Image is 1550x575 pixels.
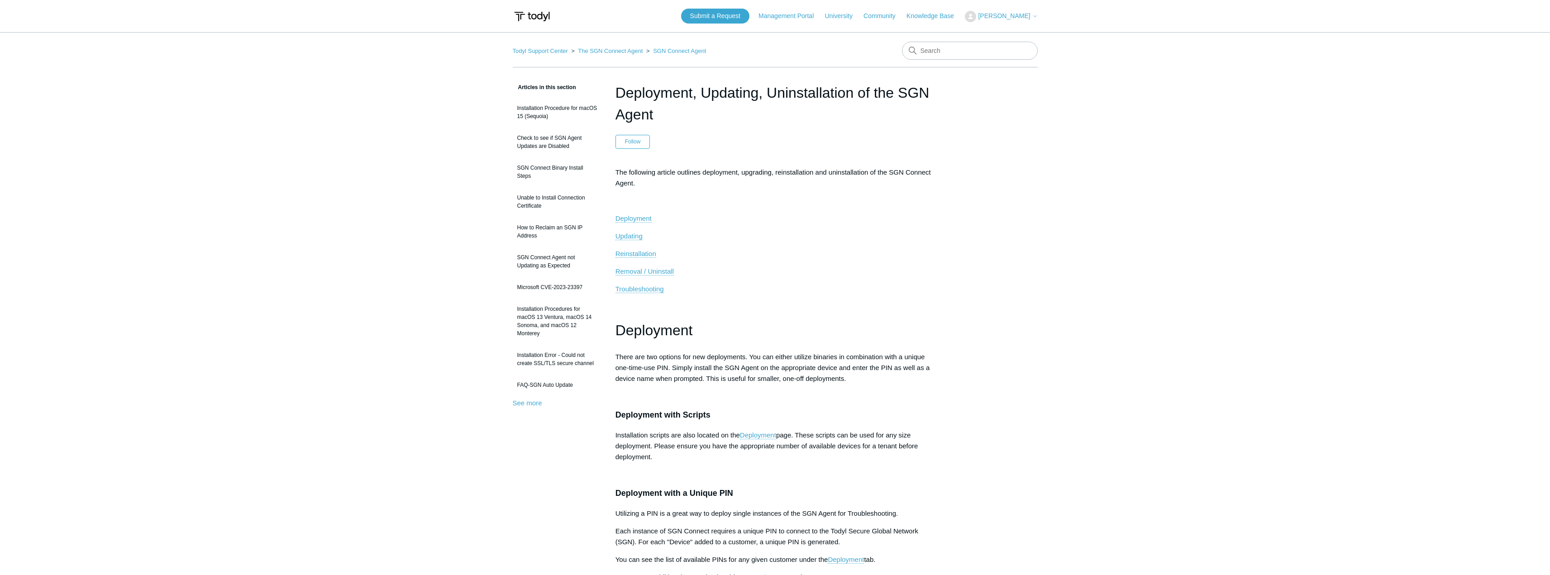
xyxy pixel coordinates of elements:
a: Unable to Install Connection Certificate [513,189,602,214]
a: Removal / Uninstall [615,267,674,276]
span: [PERSON_NAME] [978,12,1030,19]
a: Microsoft CVE-2023-23397 [513,279,602,296]
span: Installation scripts are also located on the [615,431,740,439]
a: How to Reclaim an SGN IP Address [513,219,602,244]
a: SGN Connect Binary Install Steps [513,159,602,185]
a: See more [513,399,542,407]
span: Each instance of SGN Connect requires a unique PIN to connect to the Todyl Secure Global Network ... [615,527,918,546]
span: You can see the list of available PINs for any given customer under the [615,556,828,563]
a: Deployment [740,431,776,439]
span: The following article outlines deployment, upgrading, reinstallation and uninstallation of the SG... [615,168,931,187]
button: Follow Article [615,135,650,148]
a: Deployment [828,556,864,564]
span: page. These scripts can be used for any size deployment. Please ensure you have the appropriate n... [615,431,918,461]
a: Management Portal [758,11,823,21]
a: The SGN Connect Agent [578,48,643,54]
span: Reinstallation [615,250,656,257]
a: Updating [615,232,643,240]
span: Deployment [615,322,693,338]
a: Reinstallation [615,250,656,258]
a: Installation Procedure for macOS 15 (Sequoia) [513,100,602,125]
button: [PERSON_NAME] [965,11,1037,22]
a: FAQ-SGN Auto Update [513,376,602,394]
input: Search [902,42,1038,60]
span: Utilizing a PIN is a great way to deploy single instances of the SGN Agent for Troubleshooting. [615,509,898,517]
a: Knowledge Base [906,11,963,21]
a: Installation Procedures for macOS 13 Ventura, macOS 14 Sonoma, and macOS 12 Monterey [513,300,602,342]
img: Todyl Support Center Help Center home page [513,8,551,25]
h1: Deployment, Updating, Uninstallation of the SGN Agent [615,82,935,125]
a: Todyl Support Center [513,48,568,54]
span: Deployment with a Unique PIN [615,489,733,498]
li: SGN Connect Agent [644,48,706,54]
span: tab. [864,556,875,563]
a: Installation Error - Could not create SSL/TLS secure channel [513,347,602,372]
span: Articles in this section [513,84,576,90]
span: Deployment with Scripts [615,410,711,419]
span: There are two options for new deployments. You can either utilize binaries in combination with a ... [615,353,930,382]
a: Troubleshooting [615,285,664,293]
a: Community [863,11,905,21]
a: Submit a Request [681,9,749,24]
a: University [825,11,861,21]
span: Removal / Uninstall [615,267,674,275]
li: The SGN Connect Agent [569,48,644,54]
a: SGN Connect Agent [653,48,706,54]
span: Deployment [615,214,652,222]
a: SGN Connect Agent not Updating as Expected [513,249,602,274]
a: Check to see if SGN Agent Updates are Disabled [513,129,602,155]
a: Deployment [615,214,652,223]
li: Todyl Support Center [513,48,570,54]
